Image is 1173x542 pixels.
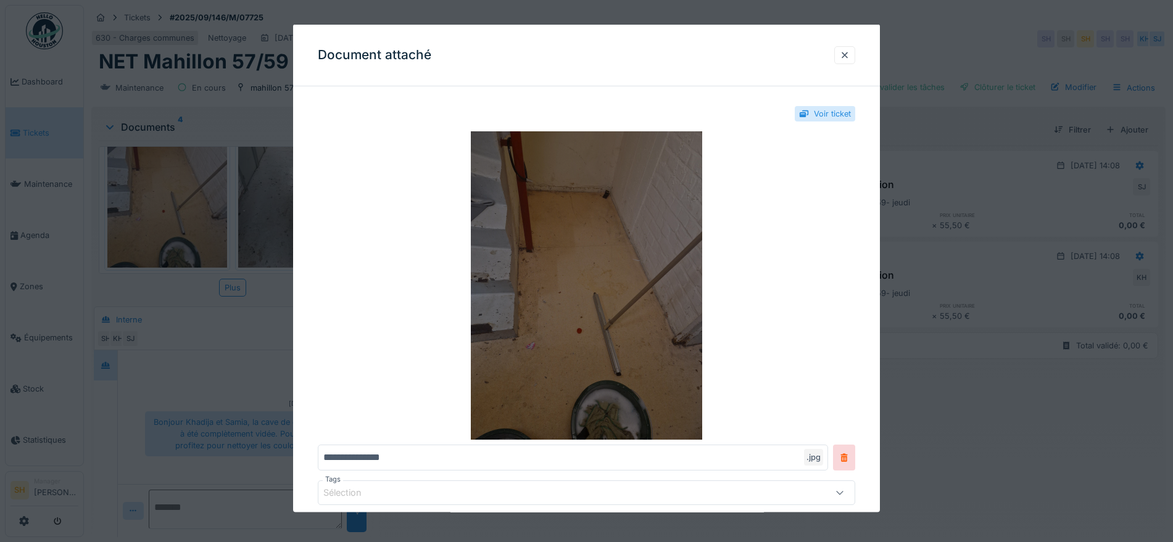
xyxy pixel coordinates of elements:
img: 8eb3f1ac-5063-40d7-a475-55dd73bc5fba-20250904_140237.jpg [318,131,855,440]
div: Voir ticket [814,108,851,120]
div: .jpg [804,449,823,466]
label: Tags [323,474,343,485]
h3: Document attaché [318,47,431,63]
div: Sélection [323,486,379,499]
